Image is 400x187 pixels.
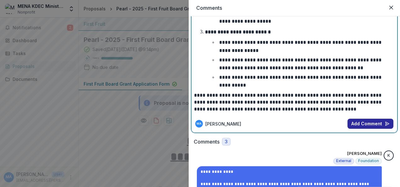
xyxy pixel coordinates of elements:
p: [PERSON_NAME] [205,121,241,127]
h2: Comments [196,5,392,11]
span: External [336,159,351,163]
button: Close [386,3,396,13]
span: 3 [225,139,228,144]
div: Kelly [387,154,390,158]
span: Foundation [358,159,379,163]
button: Add Comment [347,119,393,129]
p: [PERSON_NAME] [347,150,382,157]
div: Marihan Abdelmalek [197,122,202,125]
h2: Comments [194,139,219,145]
